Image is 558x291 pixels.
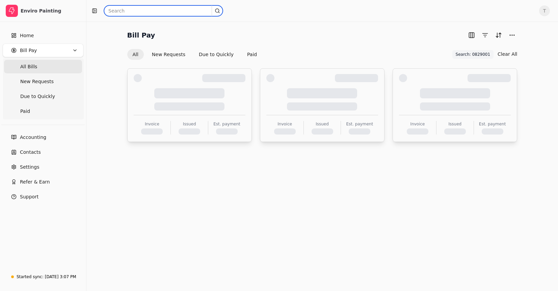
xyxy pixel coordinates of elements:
[45,274,76,280] div: [DATE] 3:07 PM
[20,178,50,186] span: Refer & Earn
[3,175,83,189] button: Refer & Earn
[3,44,83,57] button: Bill Pay
[410,121,425,127] div: Invoice
[449,121,462,127] div: Issued
[3,160,83,174] a: Settings
[127,30,155,41] h2: Bill Pay
[4,104,82,118] a: Paid
[20,78,54,85] span: New Requests
[4,90,82,103] a: Due to Quickly
[4,75,82,88] a: New Requests
[493,30,504,41] button: Sort
[452,50,494,59] button: Search: 0829001
[456,51,490,57] span: Search: 0829001
[145,121,159,127] div: Invoice
[346,121,373,127] div: Est. payment
[316,121,329,127] div: Issued
[20,149,41,156] span: Contacts
[242,49,262,60] button: Paid
[127,49,144,60] button: All
[104,5,223,16] input: Search
[21,7,80,14] div: Enviro Painting
[17,274,44,280] div: Started sync:
[213,121,240,127] div: Est. payment
[20,108,30,115] span: Paid
[3,271,83,283] a: Started sync:[DATE] 3:07 PM
[20,32,34,39] span: Home
[498,49,517,59] button: Clear All
[183,121,196,127] div: Issued
[3,145,83,159] a: Contacts
[479,121,506,127] div: Est. payment
[3,190,83,203] button: Support
[193,49,239,60] button: Due to Quickly
[20,63,37,70] span: All Bills
[127,49,263,60] div: Invoice filter options
[539,5,550,16] button: T
[20,164,39,171] span: Settings
[20,47,37,54] span: Bill Pay
[277,121,292,127] div: Invoice
[507,30,517,41] button: More
[20,134,46,141] span: Accounting
[4,60,82,73] a: All Bills
[3,130,83,144] a: Accounting
[147,49,191,60] button: New Requests
[20,193,38,200] span: Support
[3,29,83,42] a: Home
[20,93,55,100] span: Due to Quickly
